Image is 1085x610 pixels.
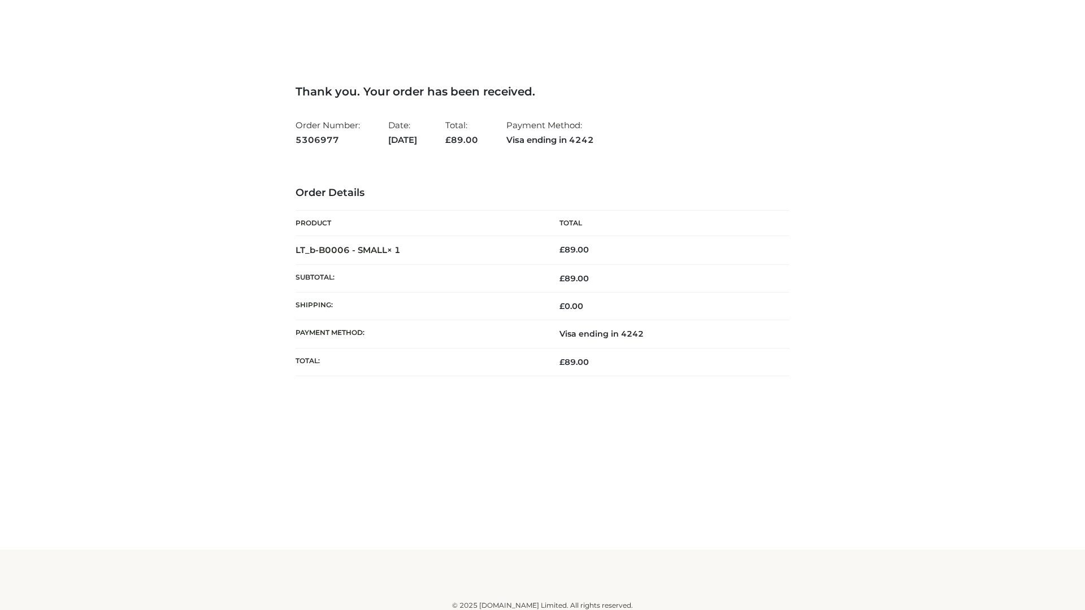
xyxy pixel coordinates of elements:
span: £ [559,301,565,311]
h3: Thank you. Your order has been received. [296,85,789,98]
strong: Visa ending in 4242 [506,133,594,147]
td: Visa ending in 4242 [542,320,789,348]
span: 89.00 [559,273,589,284]
li: Order Number: [296,115,360,150]
span: 89.00 [559,357,589,367]
th: Total [542,211,789,236]
bdi: 0.00 [559,301,583,311]
span: £ [559,273,565,284]
th: Subtotal: [296,264,542,292]
strong: [DATE] [388,133,417,147]
li: Total: [445,115,478,150]
h3: Order Details [296,187,789,199]
bdi: 89.00 [559,245,589,255]
li: Payment Method: [506,115,594,150]
span: £ [559,245,565,255]
strong: 5306977 [296,133,360,147]
span: 89.00 [445,134,478,145]
li: Date: [388,115,417,150]
span: £ [559,357,565,367]
strong: LT_b-B0006 - SMALL [296,245,401,255]
span: £ [445,134,451,145]
th: Shipping: [296,293,542,320]
th: Product [296,211,542,236]
th: Payment method: [296,320,542,348]
th: Total: [296,348,542,376]
strong: × 1 [387,245,401,255]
